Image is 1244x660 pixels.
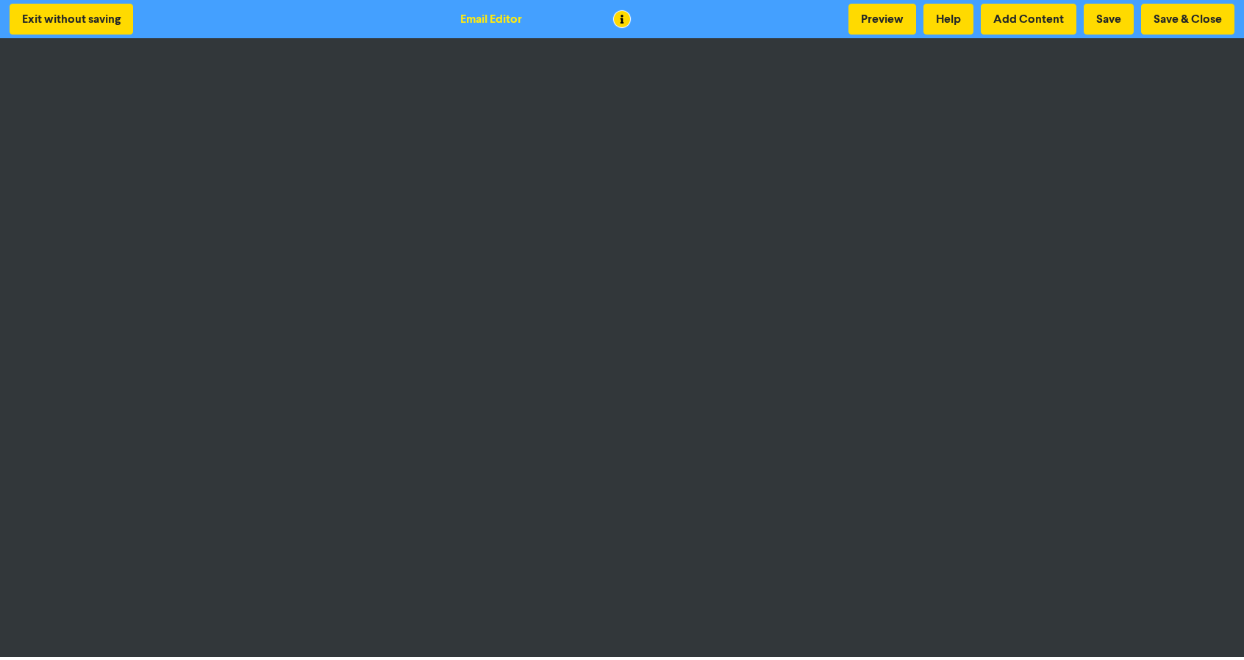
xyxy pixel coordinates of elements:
button: Preview [848,4,916,35]
button: Save & Close [1141,4,1234,35]
button: Help [923,4,973,35]
button: Save [1084,4,1134,35]
div: Email Editor [460,10,522,28]
button: Add Content [981,4,1076,35]
button: Exit without saving [10,4,133,35]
